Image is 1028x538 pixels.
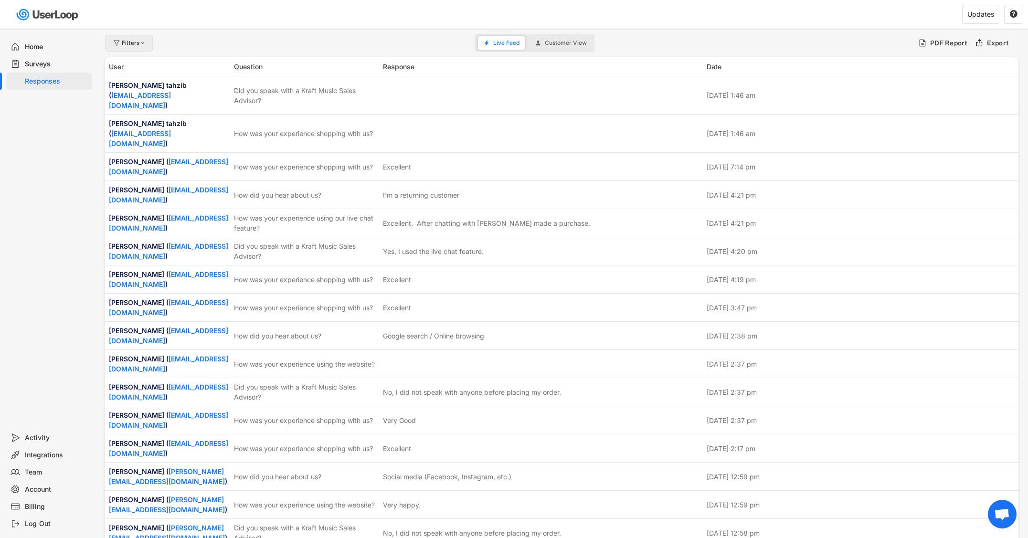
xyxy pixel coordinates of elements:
a: [EMAIL_ADDRESS][DOMAIN_NAME] [109,298,228,316]
div: Updates [967,11,994,18]
div: Very Good [383,415,416,425]
div: [PERSON_NAME] ( ) [109,382,228,402]
div: Surveys [25,60,88,69]
div: Response [383,62,701,72]
div: [DATE] 1:46 am [707,128,1015,138]
div: Export [987,39,1009,47]
div: How was your experience shopping with us? [234,128,377,138]
a: [EMAIL_ADDRESS][DOMAIN_NAME] [109,214,228,232]
a: [EMAIL_ADDRESS][DOMAIN_NAME] [109,158,228,176]
div: [DATE] 12:58 pm [707,528,1015,538]
a: [EMAIL_ADDRESS][DOMAIN_NAME] [109,355,228,373]
div: Responses [25,77,88,86]
div: Excellent. After chatting with [PERSON_NAME] made a purchase. [383,218,590,228]
a: [EMAIL_ADDRESS][DOMAIN_NAME] [109,439,228,457]
div: Account [25,485,88,494]
div: How was your experience using the website? [234,500,377,510]
div: Excellent [383,303,411,313]
a: [EMAIL_ADDRESS][DOMAIN_NAME] [109,242,228,260]
div: [PERSON_NAME] ( ) [109,157,228,177]
div: [DATE] 1:46 am [707,90,1015,100]
div: Excellent [383,443,411,454]
div: [DATE] 7:14 pm [707,162,1015,172]
div: Did you speak with a Kraft Music Sales Advisor? [234,241,377,261]
div: [DATE] 4:20 pm [707,246,1015,256]
text:  [1010,10,1017,18]
a: [EMAIL_ADDRESS][DOMAIN_NAME] [109,129,171,148]
div: [PERSON_NAME] ( ) [109,466,228,486]
div: No, I did not speak with anyone before placing my order. [383,528,561,538]
a: Open chat [988,500,1017,528]
div: Social media (Facebook, Instagram, etc.) [383,472,511,482]
div: I'm a returning customer [383,190,459,200]
div: Yes, I used the live chat feature. [383,246,484,256]
div: How was your experience shopping with us? [234,274,377,285]
div: How was your experience shopping with us? [234,162,377,172]
span: Live Feed [493,40,519,46]
div: Did you speak with a Kraft Music Sales Advisor? [234,85,377,105]
a: [EMAIL_ADDRESS][DOMAIN_NAME] [109,91,171,109]
div: [PERSON_NAME] ( ) [109,213,228,233]
div: How did you hear about us? [234,190,377,200]
div: Excellent [383,274,411,285]
div: [PERSON_NAME] tahzib ( ) [109,80,228,110]
div: [PERSON_NAME] ( ) [109,438,228,458]
div: How did you hear about us? [234,331,377,341]
div: Team [25,468,88,477]
div: Date [707,62,1015,72]
div: [DATE] 2:37 pm [707,359,1015,369]
a: [EMAIL_ADDRESS][DOMAIN_NAME] [109,270,228,288]
div: [DATE] 2:17 pm [707,443,1015,454]
div: Question [234,62,377,72]
button: Live Feed [478,36,525,50]
a: [EMAIL_ADDRESS][DOMAIN_NAME] [109,411,228,429]
img: userloop-logo-01.svg [14,5,82,24]
div: [PERSON_NAME] ( ) [109,354,228,374]
div: User [109,62,228,72]
div: How did you hear about us? [234,472,377,482]
div: Very happy. [383,500,421,510]
div: No, I did not speak with anyone before placing my order. [383,387,561,397]
div: Activity [25,433,88,443]
div: Home [25,42,88,52]
div: [DATE] 12:59 pm [707,500,1015,510]
div: How was your experience shopping with us? [234,303,377,313]
div: [PERSON_NAME] ( ) [109,185,228,205]
div: [PERSON_NAME] ( ) [109,495,228,515]
div: Google search / Online browsing [383,331,484,341]
button: Customer View [530,36,593,50]
div: [DATE] 3:47 pm [707,303,1015,313]
div: [DATE] 4:19 pm [707,274,1015,285]
div: [DATE] 4:21 pm [707,190,1015,200]
a: [EMAIL_ADDRESS][DOMAIN_NAME] [109,186,228,204]
div: Integrations [25,451,88,460]
div: Billing [25,502,88,511]
div: How was your experience using the website? [234,359,377,369]
div: [PERSON_NAME] ( ) [109,410,228,430]
div: [PERSON_NAME] tahzib ( ) [109,118,228,148]
a: [EMAIL_ADDRESS][DOMAIN_NAME] [109,327,228,345]
div: How was your experience shopping with us? [234,443,377,454]
div: [DATE] 2:37 pm [707,387,1015,397]
div: Did you speak with a Kraft Music Sales Advisor? [234,382,377,402]
div: Filters [122,40,147,46]
div: [DATE] 2:37 pm [707,415,1015,425]
div: [DATE] 12:59 pm [707,472,1015,482]
div: [PERSON_NAME] ( ) [109,297,228,317]
div: [PERSON_NAME] ( ) [109,269,228,289]
div: Log Out [25,519,88,528]
a: [EMAIL_ADDRESS][DOMAIN_NAME] [109,383,228,401]
span: Customer View [545,40,587,46]
div: [DATE] 4:21 pm [707,218,1015,228]
div: PDF Report [930,39,968,47]
button:  [1009,10,1018,19]
div: [PERSON_NAME] ( ) [109,241,228,261]
div: How was your experience shopping with us? [234,415,377,425]
div: [PERSON_NAME] ( ) [109,326,228,346]
div: How was your experience using our live chat feature? [234,213,377,233]
div: [DATE] 2:38 pm [707,331,1015,341]
div: Excellent [383,162,411,172]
